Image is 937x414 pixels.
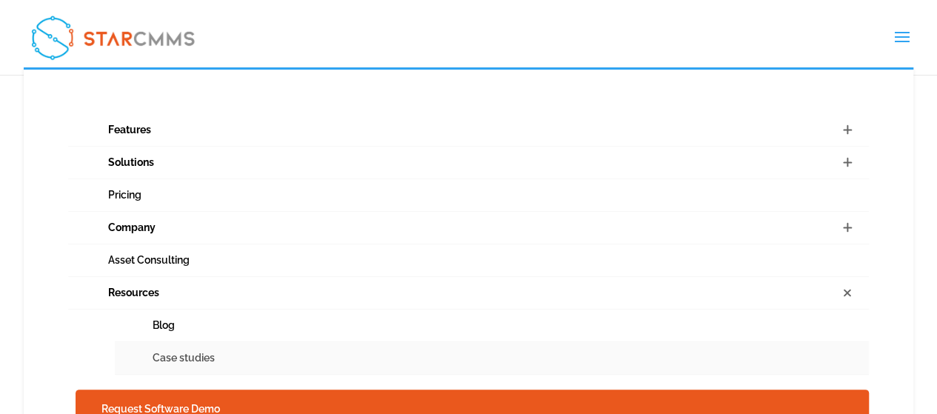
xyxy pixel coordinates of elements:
[68,244,870,277] a: Asset Consulting
[68,147,870,179] a: Solutions
[115,342,869,375] a: Case studies
[24,8,201,67] img: StarCMMS
[115,310,869,342] a: Blog
[68,179,870,212] a: Pricing
[863,343,937,414] iframe: Chat Widget
[68,277,870,310] a: Resources
[68,114,870,147] a: Features
[68,212,870,244] a: Company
